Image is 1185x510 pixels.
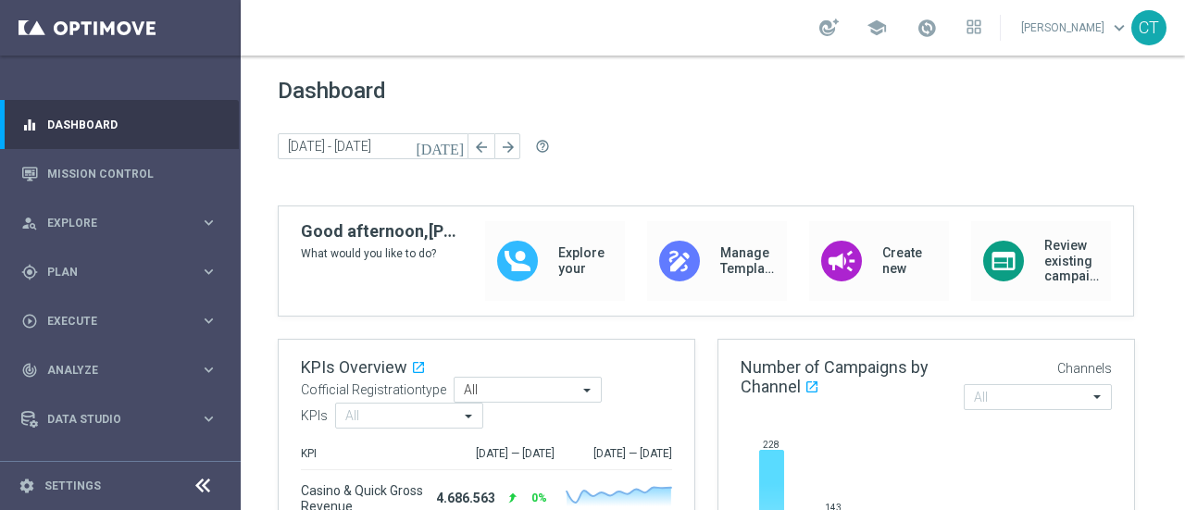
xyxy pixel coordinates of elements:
i: keyboard_arrow_right [200,361,218,379]
div: Analyze [21,362,200,379]
div: Data Studio [21,411,200,428]
div: Mission Control [21,149,218,198]
i: lightbulb [21,460,38,477]
i: gps_fixed [21,264,38,280]
div: Explore [21,215,200,231]
a: Dashboard [47,100,218,149]
button: play_circle_outline Execute keyboard_arrow_right [20,314,218,329]
i: person_search [21,215,38,231]
span: Data Studio [47,414,200,425]
div: Execute [21,313,200,330]
i: keyboard_arrow_right [200,410,218,428]
i: equalizer [21,117,38,133]
span: Explore [47,218,200,229]
i: track_changes [21,362,38,379]
button: Data Studio keyboard_arrow_right [20,412,218,427]
div: CT [1131,10,1166,45]
span: Plan [47,267,200,278]
i: keyboard_arrow_right [200,312,218,330]
button: gps_fixed Plan keyboard_arrow_right [20,265,218,280]
a: Mission Control [47,149,218,198]
button: person_search Explore keyboard_arrow_right [20,216,218,230]
span: Analyze [47,365,200,376]
i: keyboard_arrow_right [200,263,218,280]
i: play_circle_outline [21,313,38,330]
span: keyboard_arrow_down [1109,18,1129,38]
button: track_changes Analyze keyboard_arrow_right [20,363,218,378]
div: Dashboard [21,100,218,149]
span: Execute [47,316,200,327]
div: Optibot [21,443,218,492]
div: Plan [21,264,200,280]
button: Mission Control [20,167,218,181]
i: keyboard_arrow_right [200,214,218,231]
a: [PERSON_NAME]keyboard_arrow_down [1019,14,1131,42]
a: Optibot [47,443,193,492]
button: equalizer Dashboard [20,118,218,132]
i: settings [19,478,35,494]
a: Settings [44,480,101,491]
span: school [867,18,887,38]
